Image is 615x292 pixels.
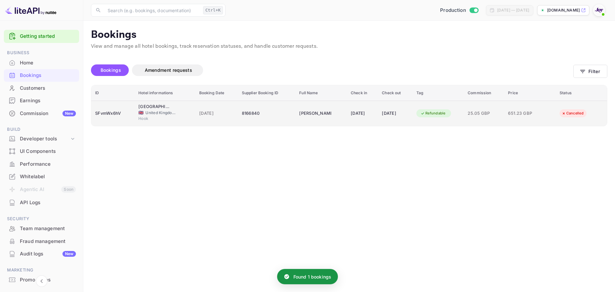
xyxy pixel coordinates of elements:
[4,158,79,171] div: Performance
[135,85,195,101] th: Hotel informations
[347,85,378,101] th: Check in
[145,67,192,73] span: Amendment requests
[293,273,331,280] p: Found 1 bookings
[4,57,79,69] a: Home
[464,85,504,101] th: Commission
[440,7,466,14] span: Production
[4,235,79,247] a: Fraud management
[242,108,292,119] div: 8166840
[4,171,79,183] div: Whitelabel
[20,135,70,143] div: Developer tools
[138,116,170,121] span: Hook
[20,199,76,206] div: API Logs
[91,29,607,41] p: Bookings
[91,85,607,126] table: booking table
[20,148,76,155] div: UI Components
[20,161,76,168] div: Performance
[547,7,580,13] p: [DOMAIN_NAME]
[195,85,238,101] th: Booking Date
[556,85,607,101] th: Status
[4,107,79,120] div: CommissionNew
[4,171,79,182] a: Whitelabel
[573,65,607,78] button: Filter
[378,85,413,101] th: Check out
[351,108,374,119] div: [DATE]
[199,110,234,117] span: [DATE]
[4,215,79,222] span: Security
[91,43,607,50] p: View and manage all hotel bookings, track reservation statuses, and handle customer requests.
[504,85,556,101] th: Price
[138,111,143,115] span: United Kingdom of Great Britain and Northern Ireland
[4,30,79,43] div: Getting started
[4,145,79,158] div: UI Components
[145,110,177,116] span: United Kingdom of [GEOGRAPHIC_DATA] and [GEOGRAPHIC_DATA]
[20,72,76,79] div: Bookings
[497,7,529,13] div: [DATE] — [DATE]
[20,250,76,258] div: Audit logs
[4,222,79,235] div: Team management
[594,5,604,15] img: With Joy
[4,274,79,286] a: Promo codes
[416,109,450,117] div: Refundable
[20,238,76,245] div: Fraud management
[4,82,79,95] div: Customers
[91,85,135,101] th: ID
[4,82,79,94] a: Customers
[104,4,201,17] input: Search (e.g. bookings, documentation)
[101,67,121,73] span: Bookings
[4,196,79,208] a: API Logs
[20,110,76,117] div: Commission
[4,267,79,274] span: Marketing
[4,69,79,81] a: Bookings
[20,59,76,67] div: Home
[4,95,79,106] a: Earnings
[62,111,76,116] div: New
[4,248,79,260] a: Audit logsNew
[413,85,464,101] th: Tag
[20,33,76,40] a: Getting started
[508,110,540,117] span: 651.23 GBP
[468,110,500,117] span: 25.05 GBP
[20,173,76,180] div: Whitelabel
[299,108,331,119] div: Fiona Gardner
[4,222,79,234] a: Team management
[4,49,79,56] span: Business
[20,97,76,104] div: Earnings
[438,7,481,14] div: Switch to Sandbox mode
[4,133,79,145] div: Developer tools
[36,275,47,287] button: Collapse navigation
[4,95,79,107] div: Earnings
[20,276,76,284] div: Promo codes
[20,85,76,92] div: Customers
[95,108,131,119] div: SFvmWx6hV
[4,196,79,209] div: API Logs
[4,126,79,133] span: Build
[91,64,573,76] div: account-settings tabs
[203,6,223,14] div: Ctrl+K
[4,158,79,170] a: Performance
[20,225,76,232] div: Team management
[4,69,79,82] div: Bookings
[295,85,347,101] th: Full Name
[138,104,170,110] div: Warbrook House Heritage Hotel
[5,5,56,15] img: LiteAPI logo
[4,235,79,248] div: Fraud management
[238,85,296,101] th: Supplier Booking ID
[557,109,588,117] div: Cancelled
[4,145,79,157] a: UI Components
[382,108,409,119] div: [DATE]
[62,251,76,257] div: New
[4,107,79,119] a: CommissionNew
